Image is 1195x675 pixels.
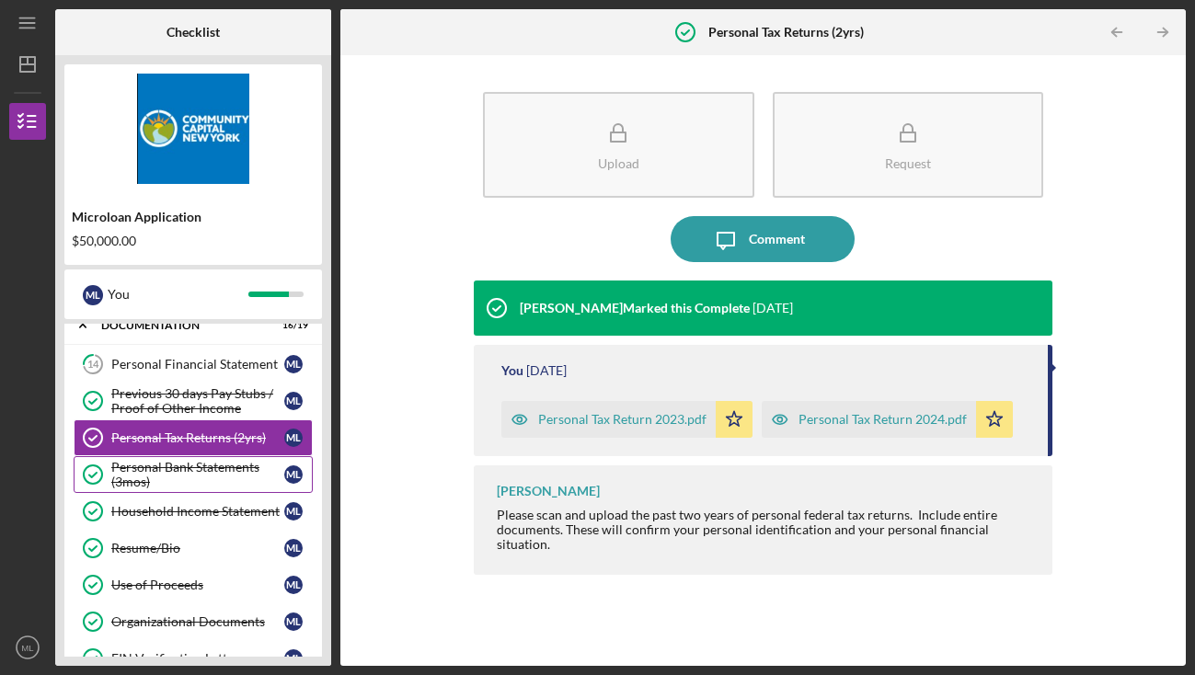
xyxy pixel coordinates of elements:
button: Upload [483,92,754,198]
div: [PERSON_NAME] Marked this Complete [520,301,750,315]
div: Microloan Application [72,210,315,224]
div: Request [885,156,931,170]
div: Upload [598,156,639,170]
div: 16 / 19 [275,320,308,331]
a: Previous 30 days Pay Stubs / Proof of Other IncomeML [74,383,313,419]
a: Personal Tax Returns (2yrs)ML [74,419,313,456]
div: Resume/Bio [111,541,284,555]
div: M L [284,392,303,410]
button: Personal Tax Return 2023.pdf [501,401,753,438]
div: Please scan and upload the past two years of personal federal tax returns. Include entire documen... [497,508,1034,552]
div: Use of Proceeds [111,578,284,592]
a: Organizational DocumentsML [74,603,313,640]
div: Comment [749,216,805,262]
div: Previous 30 days Pay Stubs / Proof of Other Income [111,386,284,416]
b: Personal Tax Returns (2yrs) [708,25,864,40]
a: Resume/BioML [74,530,313,566]
div: M L [284,355,303,373]
a: Use of ProceedsML [74,566,313,603]
div: Documentation [101,320,262,331]
div: M L [284,649,303,668]
tspan: 14 [87,359,99,371]
a: 14Personal Financial StatementML [74,346,313,383]
div: M L [284,576,303,594]
div: M L [284,429,303,447]
div: Household Income Statement [111,504,284,519]
div: M L [284,502,303,521]
div: Personal Tax Return 2024.pdf [799,412,967,427]
div: Organizational Documents [111,614,284,629]
button: Request [773,92,1044,198]
button: Personal Tax Return 2024.pdf [762,401,1013,438]
div: $50,000.00 [72,234,315,248]
time: 2025-09-16 14:37 [526,363,567,378]
div: Personal Bank Statements (3mos) [111,460,284,489]
button: Comment [671,216,855,262]
b: Checklist [167,25,220,40]
div: Personal Financial Statement [111,357,284,372]
a: Household Income StatementML [74,493,313,530]
button: ML [9,629,46,666]
div: M L [284,612,303,631]
img: Product logo [64,74,322,184]
div: You [108,279,248,310]
div: EIN Verification Letter [111,651,284,666]
div: [PERSON_NAME] [497,484,600,498]
div: You [501,363,523,378]
time: 2025-09-16 15:27 [753,301,793,315]
div: Personal Tax Return 2023.pdf [538,412,707,427]
div: Personal Tax Returns (2yrs) [111,430,284,445]
text: ML [21,643,34,653]
div: M L [284,539,303,557]
a: Personal Bank Statements (3mos)ML [74,456,313,493]
div: M L [83,285,103,305]
div: M L [284,465,303,484]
